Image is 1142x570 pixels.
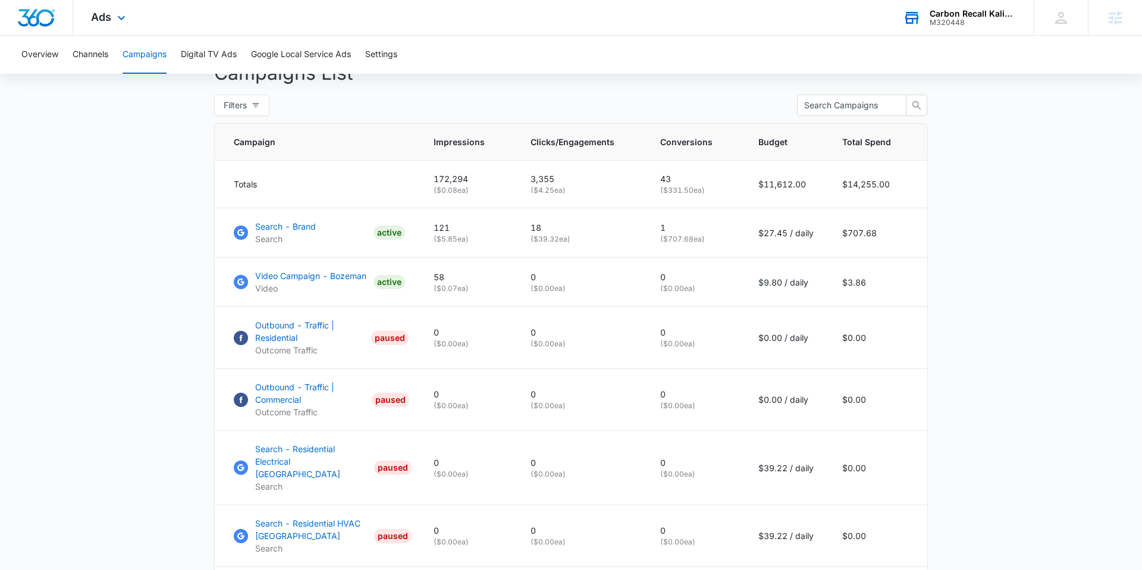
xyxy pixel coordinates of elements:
[374,275,405,289] div: ACTIVE
[434,400,502,411] p: ( $0.00 ea)
[224,99,247,112] span: Filters
[374,529,412,543] div: PAUSED
[255,381,367,406] p: Outbound - Traffic | Commercial
[434,185,502,196] p: ( $0.08 ea)
[758,462,814,474] p: $39.22 / daily
[758,276,814,289] p: $9.80 / daily
[434,136,485,148] span: Impressions
[434,283,502,294] p: ( $0.07 ea)
[234,381,405,418] a: FacebookOutbound - Traffic | CommercialOutcome TrafficPAUSED
[660,400,730,411] p: ( $0.00 ea)
[255,480,369,493] p: Search
[660,456,730,469] p: 0
[255,542,369,555] p: Search
[660,136,713,148] span: Conversions
[234,443,405,493] a: Google AdsSearch - Residential Electrical [GEOGRAPHIC_DATA]SearchPAUSED
[434,221,502,234] p: 121
[234,393,248,407] img: Facebook
[531,339,632,349] p: ( $0.00 ea)
[255,517,369,542] p: Search - Residential HVAC [GEOGRAPHIC_DATA]
[234,517,405,555] a: Google AdsSearch - Residential HVAC [GEOGRAPHIC_DATA]SearchPAUSED
[234,178,405,190] div: Totals
[234,270,405,295] a: Google AdsVideo Campaign - BozemanVideoACTIVE
[828,431,927,505] td: $0.00
[234,220,405,245] a: Google AdsSearch - BrandSearchACTIVE
[434,173,502,185] p: 172,294
[758,227,814,239] p: $27.45 / daily
[531,400,632,411] p: ( $0.00 ea)
[73,36,108,74] button: Channels
[660,339,730,349] p: ( $0.00 ea)
[234,529,248,543] img: Google Ads
[434,537,502,547] p: ( $0.00 ea)
[372,393,409,407] div: PAUSED
[531,136,614,148] span: Clicks/Engagements
[234,136,388,148] span: Campaign
[123,36,167,74] button: Campaigns
[434,388,502,400] p: 0
[234,461,248,475] img: Google Ads
[828,258,927,307] td: $3.86
[374,461,412,475] div: PAUSED
[660,388,730,400] p: 0
[255,220,316,233] p: Search - Brand
[434,524,502,537] p: 0
[906,101,927,110] span: search
[531,185,632,196] p: ( $4.25 ea)
[434,271,502,283] p: 58
[434,339,502,349] p: ( $0.00 ea)
[531,524,632,537] p: 0
[660,326,730,339] p: 0
[828,208,927,258] td: $707.68
[21,36,58,74] button: Overview
[660,234,730,245] p: ( $707.68 ea)
[531,326,632,339] p: 0
[842,136,891,148] span: Total Spend
[930,18,1016,27] div: account id
[251,36,351,74] button: Google Local Service Ads
[660,524,730,537] p: 0
[758,331,814,344] p: $0.00 / daily
[181,36,237,74] button: Digital TV Ads
[660,221,730,234] p: 1
[531,388,632,400] p: 0
[255,270,366,282] p: Video Campaign - Bozeman
[234,226,248,240] img: Google Ads
[255,282,366,295] p: Video
[234,275,248,289] img: Google Ads
[758,136,796,148] span: Budget
[660,469,730,480] p: ( $0.00 ea)
[758,393,814,406] p: $0.00 / daily
[255,344,366,356] p: Outcome Traffic
[660,283,730,294] p: ( $0.00 ea)
[434,326,502,339] p: 0
[804,99,890,112] input: Search Campaigns
[234,319,405,356] a: FacebookOutbound - Traffic | ResidentialOutcome TrafficPAUSED
[365,36,397,74] button: Settings
[434,234,502,245] p: ( $5.85 ea)
[660,185,730,196] p: ( $331.50 ea)
[531,537,632,547] p: ( $0.00 ea)
[255,443,369,480] p: Search - Residential Electrical [GEOGRAPHIC_DATA]
[234,331,248,345] img: Facebook
[91,11,111,23] span: Ads
[758,530,814,542] p: $39.22 / daily
[660,173,730,185] p: 43
[531,234,632,245] p: ( $39.32 ea)
[828,369,927,431] td: $0.00
[255,233,316,245] p: Search
[531,456,632,469] p: 0
[371,331,409,345] div: PAUSED
[828,307,927,369] td: $0.00
[531,221,632,234] p: 18
[214,95,269,116] button: Filters
[374,226,405,240] div: ACTIVE
[255,406,367,418] p: Outcome Traffic
[531,173,632,185] p: 3,355
[930,9,1016,18] div: account name
[531,469,632,480] p: ( $0.00 ea)
[255,319,366,344] p: Outbound - Traffic | Residential
[758,178,814,190] p: $11,612.00
[434,469,502,480] p: ( $0.00 ea)
[660,271,730,283] p: 0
